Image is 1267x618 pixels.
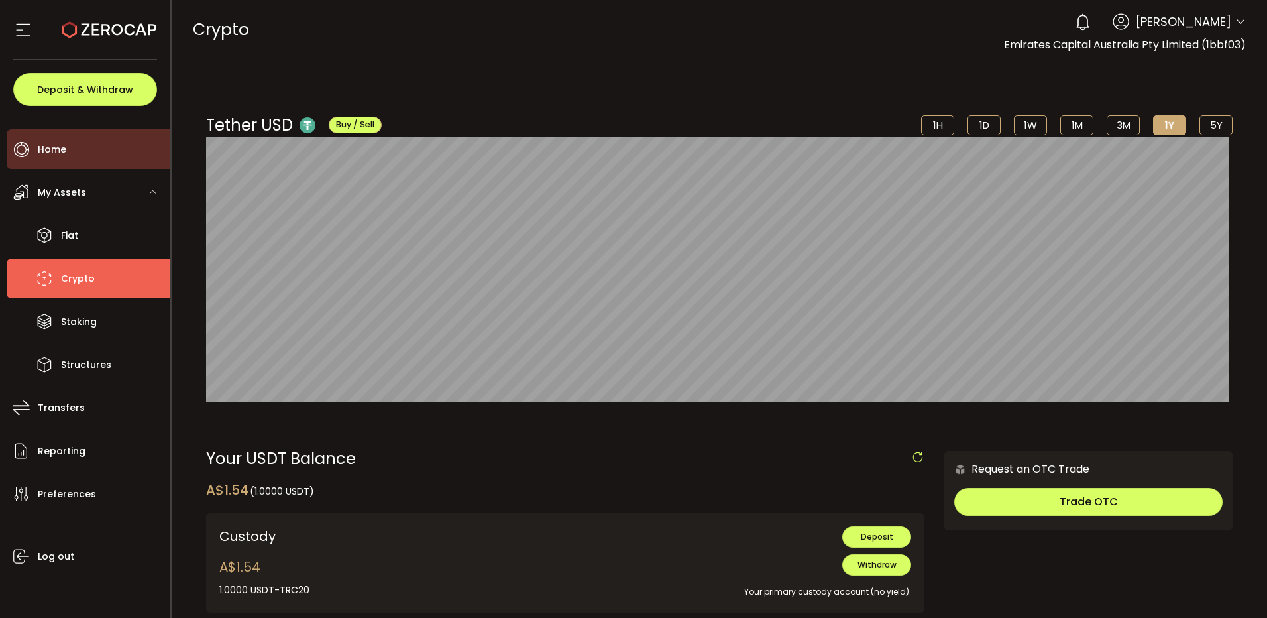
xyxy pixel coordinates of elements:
span: Deposit [861,531,893,542]
iframe: Chat Widget [1201,554,1267,618]
span: Log out [38,547,74,566]
div: A$1.54 [206,480,314,500]
button: Deposit & Withdraw [13,73,157,106]
span: My Assets [38,183,86,202]
img: 6nGpN7MZ9FLuBP83NiajKbTRY4UzlzQtBKtCrLLspmCkSvCZHBKvY3NxgQaT5JnOQREvtQ257bXeeSTueZfAPizblJ+Fe8JwA... [954,463,966,475]
li: 1H [921,115,954,135]
span: Crypto [61,269,95,288]
span: Trade OTC [1060,494,1118,509]
div: Request an OTC Trade [944,461,1089,477]
span: Buy / Sell [336,119,374,130]
span: Structures [61,355,111,375]
div: Tether USD [206,113,382,137]
li: 3M [1107,115,1140,135]
button: Deposit [842,526,911,548]
span: Preferences [38,485,96,504]
span: Deposit & Withdraw [37,85,133,94]
span: Home [38,140,66,159]
button: Trade OTC [954,488,1223,516]
span: Withdraw [857,559,897,570]
li: 5Y [1199,115,1233,135]
span: (1.0000 USDT) [250,485,314,498]
span: Crypto [193,18,249,41]
span: Fiat [61,226,78,245]
button: Withdraw [842,554,911,576]
div: A$1.54 [219,557,309,597]
div: Custody [219,526,496,546]
div: Your USDT Balance [206,451,925,467]
span: Emirates Capital Australia Pty Limited (1bbf03) [1004,37,1246,52]
span: Reporting [38,442,85,461]
span: Transfers [38,399,85,418]
div: 1.0000 USDT-TRC20 [219,584,309,597]
span: [PERSON_NAME] [1136,13,1231,31]
li: 1M [1060,115,1093,135]
button: Buy / Sell [329,117,382,133]
li: 1Y [1153,115,1186,135]
li: 1D [967,115,1001,135]
li: 1W [1014,115,1047,135]
span: Staking [61,312,97,332]
div: Your primary custody account (no yield). [516,576,911,599]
